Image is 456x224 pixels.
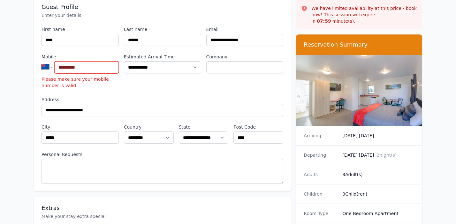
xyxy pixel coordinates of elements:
[42,26,119,33] label: First name
[342,152,414,158] dd: [DATE] [DATE]
[304,132,337,139] dt: Arriving
[124,26,201,33] label: Last name
[206,54,284,60] label: Company
[42,204,283,212] h3: Extras
[304,152,337,158] dt: Departing
[311,5,417,24] p: We have limited availability at this price - book now! This session will expire in minute(s).
[179,124,229,130] label: State
[42,76,119,89] p: Please make sure your mobile number is valid.
[206,26,284,33] label: Email
[233,124,283,130] label: Post Code
[317,19,331,24] strong: 07 : 59
[296,55,422,126] img: One Bedroom Apartment
[42,213,283,220] p: Make your stay extra special
[304,210,337,217] dt: Room Type
[124,54,201,60] label: Estimated Arrival Time
[42,54,119,60] label: Mobile
[42,124,119,130] label: City
[42,151,283,158] label: Personal Requests
[304,41,414,49] h3: Reservation Summary
[376,153,397,158] span: 2 night(s)
[42,96,283,103] label: Address
[342,132,414,139] dd: [DATE] [DATE]
[42,12,283,19] p: Enter your details
[342,191,414,197] dd: 0 Child(ren)
[342,171,414,178] dd: 3 Adult(s)
[42,3,283,11] h3: Guest Profile
[342,210,414,217] dd: One Bedroom Apartment
[124,124,174,130] label: Country
[304,171,337,178] dt: Adults
[304,191,337,197] dt: Children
